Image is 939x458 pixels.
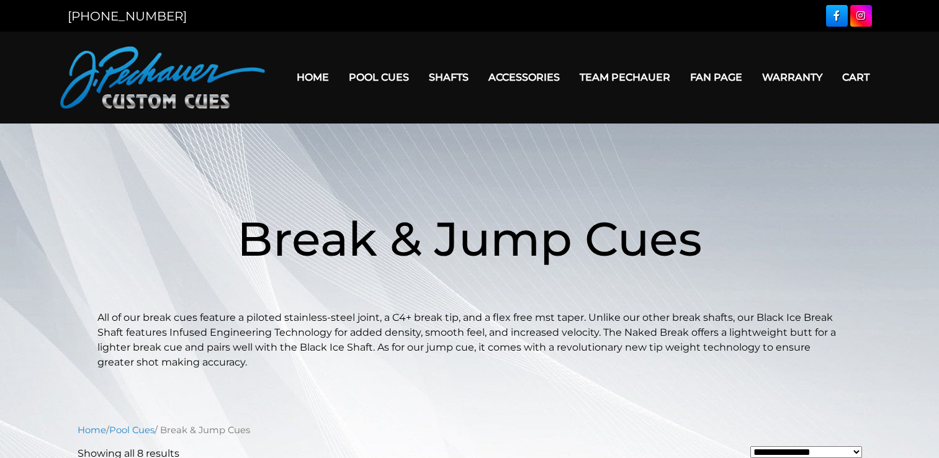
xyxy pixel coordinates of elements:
[97,310,842,370] p: All of our break cues feature a piloted stainless-steel joint, a C4+ break tip, and a flex free m...
[752,61,832,93] a: Warranty
[78,423,862,437] nav: Breadcrumb
[68,9,187,24] a: [PHONE_NUMBER]
[832,61,879,93] a: Cart
[750,446,862,458] select: Shop order
[680,61,752,93] a: Fan Page
[78,424,106,436] a: Home
[419,61,478,93] a: Shafts
[237,210,702,267] span: Break & Jump Cues
[109,424,155,436] a: Pool Cues
[60,47,265,109] img: Pechauer Custom Cues
[570,61,680,93] a: Team Pechauer
[287,61,339,93] a: Home
[478,61,570,93] a: Accessories
[339,61,419,93] a: Pool Cues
